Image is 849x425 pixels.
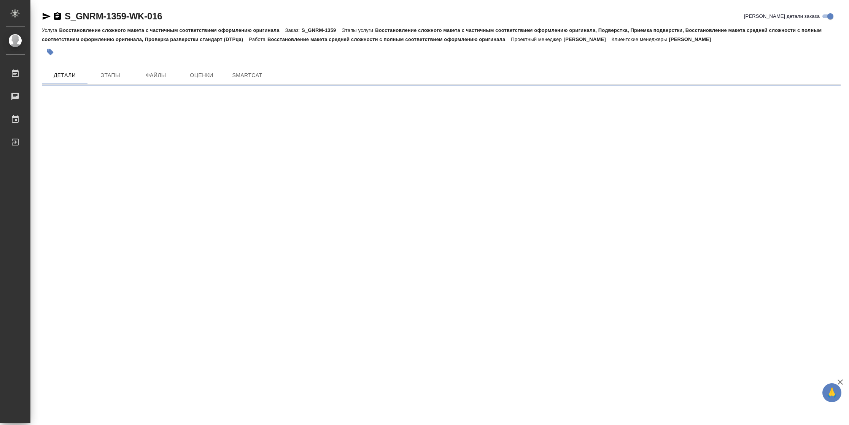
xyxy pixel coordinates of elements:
[342,27,375,33] p: Этапы услуги
[249,36,267,42] p: Работа
[65,11,162,21] a: S_GNRM-1359-WK-016
[229,71,266,80] span: SmartCat
[42,12,51,21] button: Скопировать ссылку для ЯМессенджера
[564,36,612,42] p: [PERSON_NAME]
[53,12,62,21] button: Скопировать ссылку
[669,36,717,42] p: [PERSON_NAME]
[42,27,822,42] p: Восстановление сложного макета с частичным соответствием оформлению оригинала, Подверстка, Приемк...
[42,44,59,60] button: Добавить тэг
[46,71,83,80] span: Детали
[92,71,129,80] span: Этапы
[138,71,174,80] span: Файлы
[285,27,302,33] p: Заказ:
[744,13,820,20] span: [PERSON_NAME] детали заказа
[183,71,220,80] span: Оценки
[825,385,838,401] span: 🙏
[511,36,563,42] p: Проектный менеджер
[267,36,511,42] p: Восстановление макета средней сложности с полным соответствием оформлению оригинала
[612,36,669,42] p: Клиентские менеджеры
[822,383,841,402] button: 🙏
[59,27,285,33] p: Восстановление сложного макета с частичным соответствием оформлению оригинала
[42,27,59,33] p: Услуга
[302,27,342,33] p: S_GNRM-1359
